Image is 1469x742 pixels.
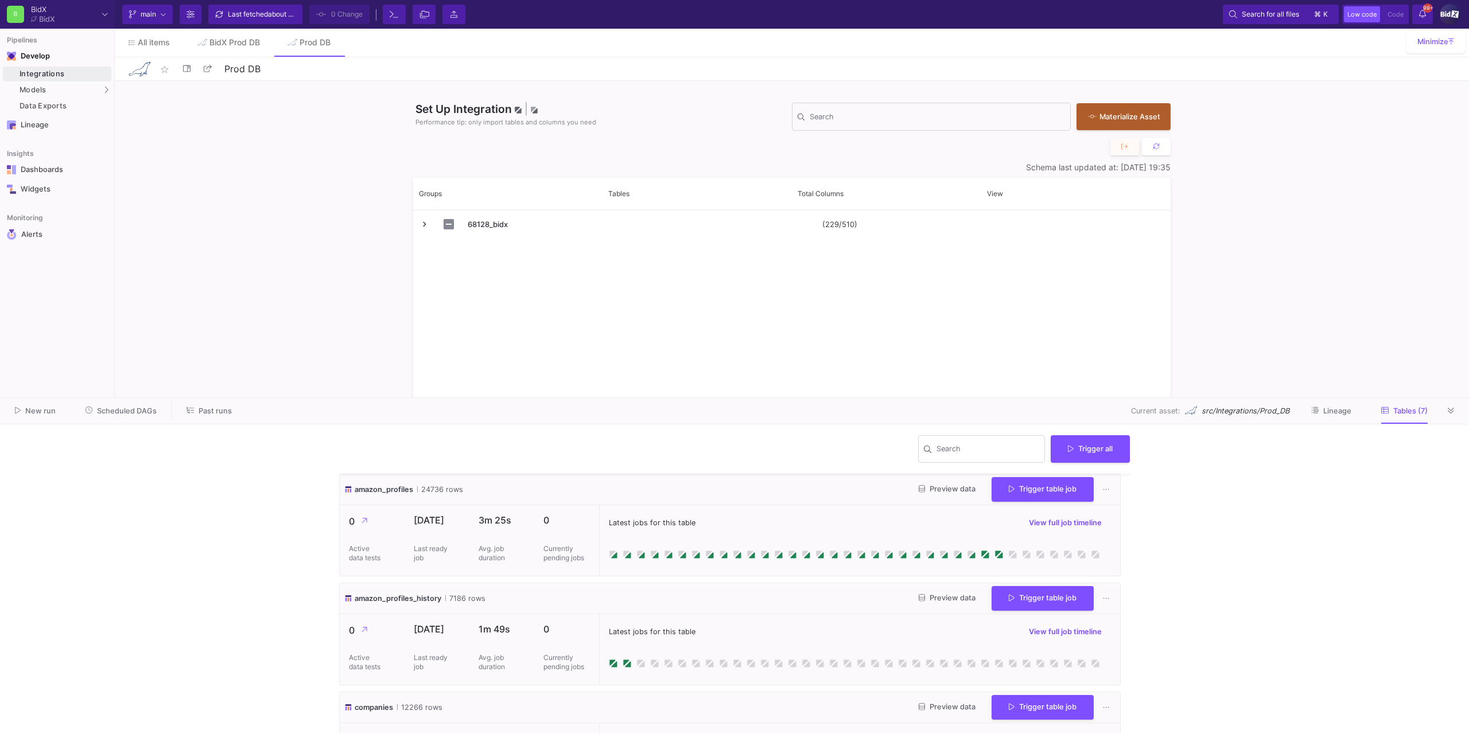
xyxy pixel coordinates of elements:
p: 0 [543,623,590,635]
span: Tables (7) [1393,407,1428,415]
span: All items [138,38,170,47]
a: Navigation iconDashboards [3,161,111,179]
button: Code [1384,6,1407,22]
p: 0 [349,623,395,638]
a: Navigation iconLineage [3,116,111,134]
a: Navigation iconWidgets [3,180,111,198]
button: Tables (7) [1367,402,1441,420]
button: ⌘k [1311,7,1332,21]
span: 68128_bidx [468,211,595,238]
span: | [524,102,528,116]
span: amazon_profiles_history [355,593,441,604]
span: New run [25,407,56,415]
img: Navigation icon [7,229,17,240]
span: 99+ [1423,3,1432,13]
span: Preview data [919,485,976,493]
p: [DATE] [414,514,460,526]
p: [DATE] [414,623,460,635]
mat-expansion-panel-header: Navigation iconDevelop [3,47,111,65]
span: Latest jobs for this table [609,517,695,528]
span: 24736 rows [417,484,463,495]
div: Integrations [20,69,108,79]
span: Preview data [919,702,976,711]
div: Develop [21,52,38,61]
span: View full job timeline [1029,518,1102,527]
p: Avg. job duration [479,653,513,671]
img: icon [344,702,352,713]
p: Currently pending jobs [543,544,590,563]
a: Data Exports [3,99,111,114]
button: Preview data [910,481,985,498]
a: Navigation iconAlerts [3,225,111,244]
div: Press SPACE to select this row. [413,210,1171,238]
p: Last ready job [414,544,448,563]
p: 0 [349,514,395,529]
p: Active data tests [349,653,383,671]
span: ⌘ [1314,7,1321,21]
button: Last fetchedabout 2 hours ago [208,5,302,24]
button: Search for all files⌘k [1223,5,1339,24]
button: Preview data [910,589,985,607]
button: New run [1,402,69,420]
div: Lineage [21,120,95,130]
div: Prod DB [300,38,331,47]
span: Scheduled DAGs [97,407,157,415]
button: Trigger all [1051,435,1130,463]
p: 3m 25s [479,514,525,526]
a: Integrations [3,67,111,81]
div: BidX Prod DB [209,38,260,47]
span: Trigger table job [1009,593,1077,602]
span: Trigger all [1068,444,1113,453]
img: Navigation icon [7,52,16,61]
img: Navigation icon [7,185,16,194]
span: View full job timeline [1029,627,1102,636]
div: Set Up Integration [413,101,792,132]
img: Navigation icon [7,165,16,174]
button: Preview data [910,698,985,716]
img: icon [344,593,352,604]
span: Search for all files [1242,6,1299,23]
button: Past runs [173,402,246,420]
div: B [7,6,24,23]
span: main [141,6,156,23]
span: Groups [419,189,442,198]
img: 1IDUGFrSweyeo45uyh2jXsnqWiPQJzzjPFKQggbj.png [1440,4,1460,25]
p: Currently pending jobs [543,653,590,671]
span: companies [355,702,393,713]
span: amazon_profiles [355,484,413,495]
img: Tab icon [287,39,297,45]
div: Schema last updated at: [DATE] 19:35 [413,163,1171,172]
p: 0 [543,514,590,526]
p: Avg. job duration [479,544,513,563]
span: Code [1388,10,1404,18]
div: Dashboards [21,165,95,174]
span: Lineage [1323,407,1351,415]
div: Materialize Asset [1088,111,1153,122]
span: about 2 hours ago [268,10,325,18]
span: Past runs [199,407,232,415]
mat-icon: star_border [158,63,172,76]
button: 99+ [1412,5,1433,24]
span: Latest jobs for this table [609,626,695,637]
span: Trigger table job [1009,702,1077,711]
p: Last ready job [414,653,448,671]
div: BidX [39,15,55,23]
span: Tables [608,189,629,198]
span: Preview data [919,593,976,602]
button: Low code [1344,6,1380,22]
button: Scheduled DAGs [72,402,171,420]
img: Navigation icon [7,120,16,130]
span: View [987,189,1003,198]
span: Low code [1347,10,1377,18]
span: 7186 rows [445,593,485,604]
p: 1m 49s [479,623,525,635]
button: Lineage [1297,402,1365,420]
span: 12266 rows [397,702,442,713]
button: Trigger table job [992,586,1094,611]
img: icon [344,484,352,495]
div: Alerts [21,229,96,240]
button: View full job timeline [1020,514,1111,532]
span: Total Columns [798,189,844,198]
span: Current asset: [1131,405,1180,416]
button: Materialize Asset [1077,103,1171,130]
